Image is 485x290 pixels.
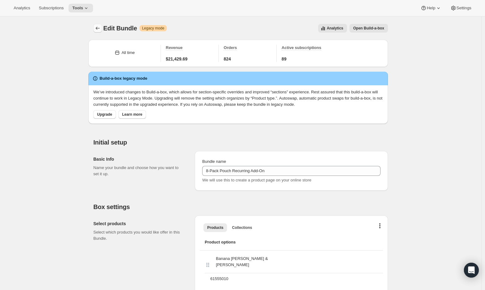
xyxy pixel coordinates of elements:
span: Help [427,6,435,11]
span: $21,429.69 [166,56,188,62]
button: View all analytics related to this specific bundles, within certain timeframes [318,24,347,33]
h2: Select products [93,221,185,227]
span: Revenue [166,45,183,50]
button: Tools [69,4,93,12]
span: 89 [282,56,287,62]
span: Collections [232,225,252,230]
button: View links to open the build-a-box on the online store [349,24,388,33]
span: Bundle name [202,159,226,164]
p: Select which products you would like offer in this Bundle. [93,229,185,242]
p: Name your bundle and choose how you want to set it up. [93,165,185,177]
button: Help [417,4,445,12]
span: Learn more [122,112,142,117]
input: ie. Smoothie box [202,166,380,176]
span: Analytics [14,6,30,11]
div: Open Intercom Messenger [464,263,479,278]
span: Products [207,225,223,230]
div: All time [122,50,135,56]
span: Edit Bundle [103,25,137,32]
span: 824 [224,56,231,62]
span: Tools [72,6,83,11]
h2: Basic Info [93,156,185,162]
span: Open Build-a-box [353,26,384,31]
h2: Initial setup [93,139,388,146]
span: Active subscriptions [282,45,321,50]
button: Upgrade [93,110,116,119]
button: Subscriptions [35,4,67,12]
span: Orders [224,45,237,50]
span: Legacy mode [142,26,164,31]
button: Learn more [118,110,146,119]
span: Subscriptions [39,6,64,11]
h2: Build-a-box legacy mode [100,75,147,82]
button: Bundles [93,24,102,33]
span: We’ve introduced changes to Build-a-box, which allows for section-specific overrides and improved... [93,90,382,107]
span: Analytics [327,26,343,31]
span: Product options [205,239,378,245]
div: 61555010 [208,273,383,284]
button: Settings [447,4,475,12]
h2: Box settings [93,203,388,211]
span: Upgrade [97,112,112,117]
span: Settings [456,6,471,11]
button: Analytics [10,4,34,12]
span: We will use this to create a product page on your online store [202,178,311,182]
span: Banana [PERSON_NAME] & [PERSON_NAME] [216,256,296,268]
